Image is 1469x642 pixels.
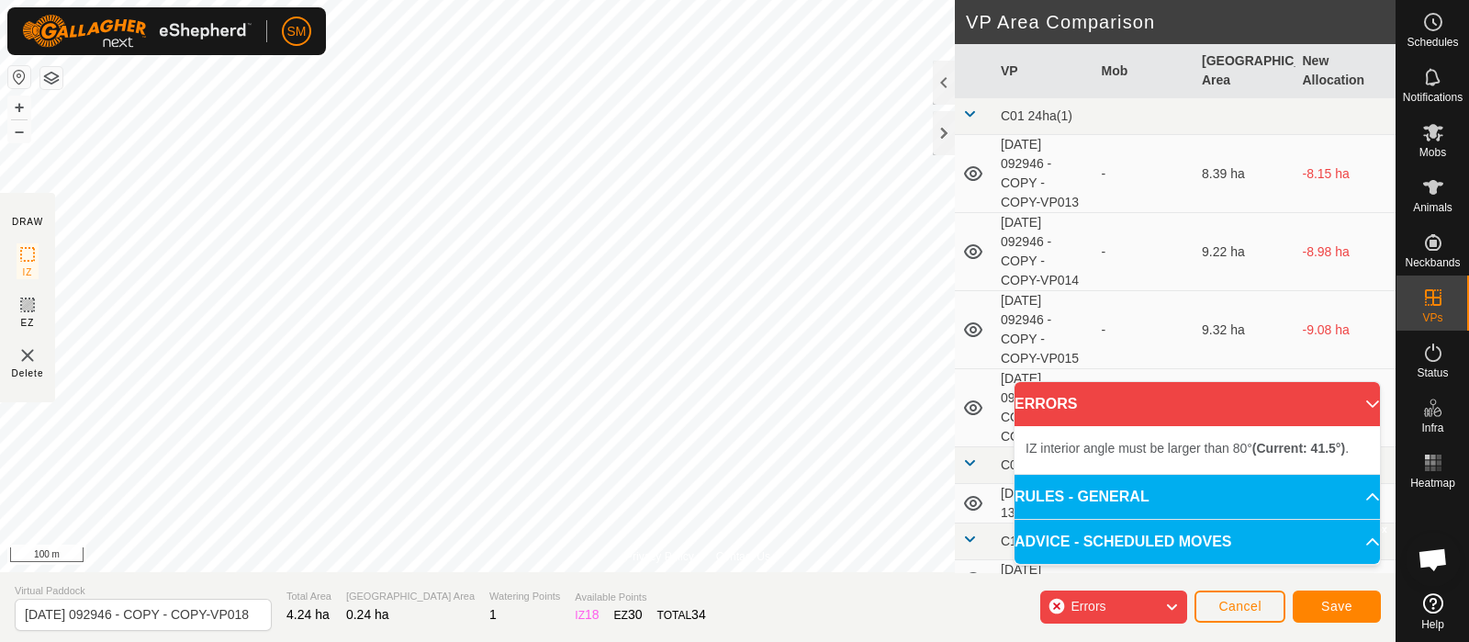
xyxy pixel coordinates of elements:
button: Map Layers [40,67,62,89]
span: C13 86ha [1001,534,1057,548]
span: Animals [1413,202,1452,213]
span: 4.24 ha [286,607,330,622]
div: DRAW [12,215,43,229]
span: 1 [489,607,497,622]
h2: VP Area Comparison [966,11,1396,33]
p-accordion-content: ERRORS [1015,426,1380,474]
span: Notifications [1403,92,1463,103]
span: IZ [23,265,33,279]
span: Virtual Paddock [15,583,272,599]
span: EZ [21,316,35,330]
div: - [1102,164,1188,184]
span: Errors [1071,599,1105,614]
span: Schedules [1407,37,1458,48]
span: Neckbands [1405,257,1460,268]
span: Help [1421,619,1444,630]
div: - [1102,570,1188,590]
a: Contact Us [716,548,770,565]
p-accordion-header: ADVICE - SCHEDULED MOVES [1015,520,1380,564]
span: [GEOGRAPHIC_DATA] Area [346,589,475,604]
span: 30 [628,607,643,622]
td: -12.04 ha [1295,369,1396,447]
span: C08 41ha [1001,457,1057,472]
span: Total Area [286,589,331,604]
td: [DATE] 132806 [993,484,1094,524]
img: Gallagher Logo [22,15,252,48]
td: 9.32 ha [1194,291,1295,369]
div: EZ [614,605,643,625]
span: Heatmap [1410,478,1455,489]
th: VP [993,44,1094,98]
p-accordion-header: ERRORS [1015,382,1380,426]
span: 0.24 ha [346,607,389,622]
span: ADVICE - SCHEDULED MOVES [1015,531,1231,553]
td: -9.08 ha [1295,291,1396,369]
div: IZ [575,605,599,625]
td: 12.28 ha [1194,369,1295,447]
th: New Allocation [1295,44,1396,98]
button: Cancel [1194,591,1285,623]
span: 34 [691,607,706,622]
span: 18 [585,607,600,622]
span: RULES - GENERAL [1015,486,1149,508]
span: SM [287,22,307,41]
div: - [1102,321,1188,340]
span: C01 24ha(1) [1001,108,1072,123]
span: IZ interior angle must be larger than 80° . [1026,441,1349,456]
span: Cancel [1218,599,1262,614]
span: VPs [1422,312,1442,323]
td: [DATE] 092946 - COPY - COPY-VP013 [993,135,1094,213]
th: Mob [1094,44,1195,98]
td: [DATE] 100839 [993,560,1094,600]
button: + [8,96,30,118]
span: Status [1417,367,1448,378]
b: (Current: 41.5°) [1252,441,1345,456]
td: -8.15 ha [1295,135,1396,213]
p-accordion-header: RULES - GENERAL [1015,475,1380,519]
div: - [1102,242,1188,262]
button: Save [1293,591,1381,623]
button: – [8,120,30,142]
div: TOTAL [657,605,706,625]
td: 9.22 ha [1194,213,1295,291]
a: Privacy Policy [625,548,694,565]
button: Reset Map [8,66,30,88]
span: Mobs [1419,147,1446,158]
td: 8.39 ha [1194,135,1295,213]
span: Available Points [575,590,705,605]
img: VP [17,344,39,366]
span: ERRORS [1015,393,1077,415]
td: [DATE] 092946 - COPY - COPY-VP016 [993,369,1094,447]
td: -8.98 ha [1295,213,1396,291]
a: Help [1396,586,1469,637]
span: Save [1321,599,1352,614]
span: Delete [12,366,44,380]
td: [DATE] 092946 - COPY - COPY-VP014 [993,213,1094,291]
th: [GEOGRAPHIC_DATA] Area [1194,44,1295,98]
div: Open chat [1406,532,1461,587]
span: Infra [1421,422,1443,434]
td: [DATE] 092946 - COPY - COPY-VP015 [993,291,1094,369]
span: Watering Points [489,589,560,604]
